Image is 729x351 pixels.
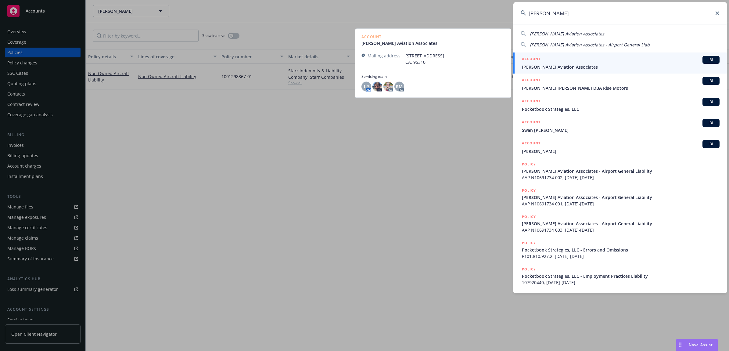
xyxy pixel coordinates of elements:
[705,99,717,105] span: BI
[522,106,720,112] span: Pocketbook Strategies, LLC
[522,253,720,259] span: P101.810.927.2, [DATE]-[DATE]
[676,339,718,351] button: Nova Assist
[513,263,727,289] a: POLICYPocketbook Strategies, LLC - Employment Practices Liability107920440, [DATE]-[DATE]
[522,127,720,133] span: Swan [PERSON_NAME]
[513,74,727,95] a: ACCOUNTBI[PERSON_NAME] [PERSON_NAME] DBA Rise Motors
[522,168,720,174] span: [PERSON_NAME] Aviation Associates - Airport General Liability
[689,342,713,347] span: Nova Assist
[705,141,717,147] span: BI
[522,64,720,70] span: [PERSON_NAME] Aviation Associates
[705,78,717,84] span: BI
[513,95,727,116] a: ACCOUNTBIPocketbook Strategies, LLC
[522,240,536,246] h5: POLICY
[513,184,727,210] a: POLICY[PERSON_NAME] Aviation Associates - Airport General LiabilityAAP N10691734 001, [DATE]-[DATE]
[522,194,720,201] span: [PERSON_NAME] Aviation Associates - Airport General Liability
[522,140,540,147] h5: ACCOUNT
[522,279,720,286] span: 107920440, [DATE]-[DATE]
[705,120,717,126] span: BI
[530,42,650,48] span: [PERSON_NAME] Aviation Associates - Airport General Liab
[522,266,536,272] h5: POLICY
[513,116,727,137] a: ACCOUNTBISwan [PERSON_NAME]
[522,187,536,194] h5: POLICY
[513,210,727,237] a: POLICY[PERSON_NAME] Aviation Associates - Airport General LiabilityAAP N10691734 003, [DATE]-[DATE]
[522,148,720,154] span: [PERSON_NAME]
[522,247,720,253] span: Pocketbook Strategies, LLC - Errors and Omissions
[513,237,727,263] a: POLICYPocketbook Strategies, LLC - Errors and OmissionsP101.810.927.2, [DATE]-[DATE]
[513,137,727,158] a: ACCOUNTBI[PERSON_NAME]
[522,227,720,233] span: AAP N10691734 003, [DATE]-[DATE]
[522,201,720,207] span: AAP N10691734 001, [DATE]-[DATE]
[513,2,727,24] input: Search...
[522,220,720,227] span: [PERSON_NAME] Aviation Associates - Airport General Liability
[522,214,536,220] h5: POLICY
[676,339,684,351] div: Drag to move
[522,85,720,91] span: [PERSON_NAME] [PERSON_NAME] DBA Rise Motors
[522,119,540,126] h5: ACCOUNT
[522,56,540,63] h5: ACCOUNT
[522,98,540,105] h5: ACCOUNT
[522,273,720,279] span: Pocketbook Strategies, LLC - Employment Practices Liability
[530,31,604,37] span: [PERSON_NAME] Aviation Associates
[513,52,727,74] a: ACCOUNTBI[PERSON_NAME] Aviation Associates
[522,77,540,84] h5: ACCOUNT
[705,57,717,63] span: BI
[513,158,727,184] a: POLICY[PERSON_NAME] Aviation Associates - Airport General LiabilityAAP N10691734 002, [DATE]-[DATE]
[522,174,720,181] span: AAP N10691734 002, [DATE]-[DATE]
[522,161,536,167] h5: POLICY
